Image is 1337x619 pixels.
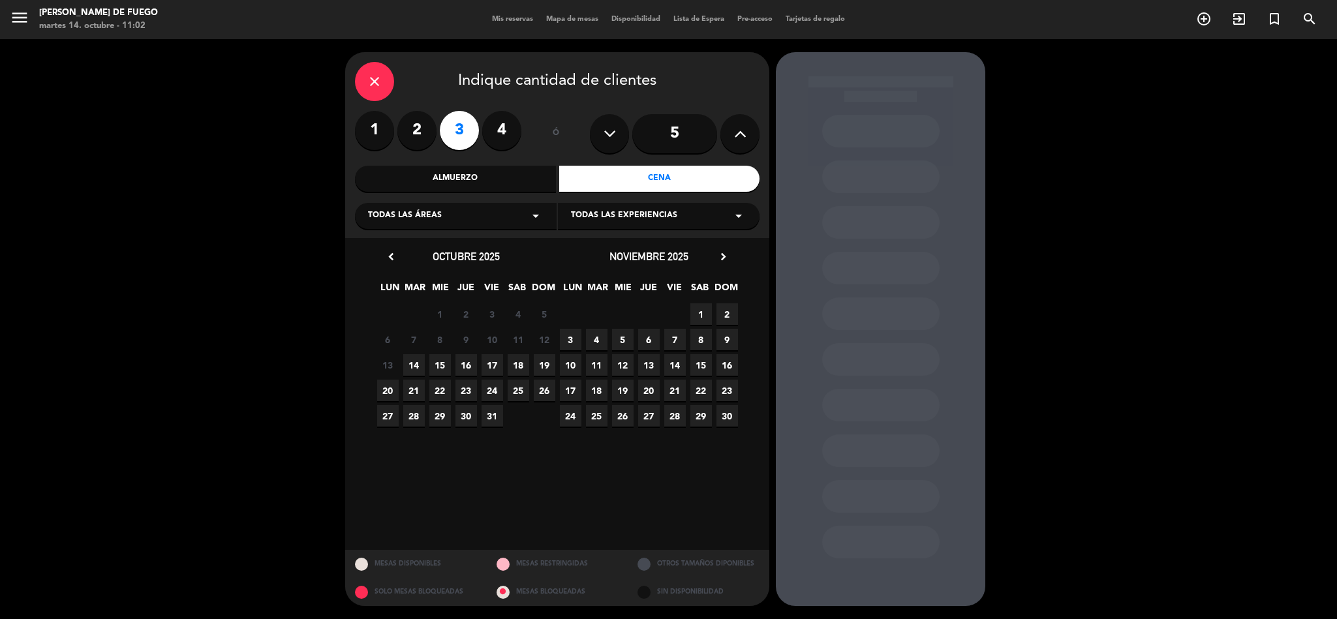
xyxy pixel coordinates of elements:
label: 3 [440,111,479,150]
span: DOM [532,280,553,301]
span: 21 [664,380,686,401]
span: 18 [508,354,529,376]
span: 10 [482,329,503,350]
span: 28 [403,405,425,427]
span: Todas las experiencias [571,209,677,222]
span: 3 [482,303,503,325]
i: menu [10,8,29,27]
i: chevron_right [716,250,730,264]
div: MESAS DISPONIBLES [345,550,487,578]
label: 2 [397,111,437,150]
span: 11 [586,354,607,376]
span: 23 [716,380,738,401]
span: 17 [482,354,503,376]
span: LUN [562,280,583,301]
span: 2 [716,303,738,325]
span: 21 [403,380,425,401]
span: Mis reservas [485,16,540,23]
span: 25 [508,380,529,401]
span: 7 [664,329,686,350]
i: arrow_drop_down [528,208,544,224]
span: JUE [455,280,477,301]
span: 26 [534,380,555,401]
span: MAR [587,280,609,301]
span: 7 [403,329,425,350]
span: 5 [534,303,555,325]
span: 23 [455,380,477,401]
span: DOM [715,280,736,301]
div: Indique cantidad de clientes [355,62,760,101]
i: search [1302,11,1317,27]
span: 13 [377,354,399,376]
span: octubre 2025 [433,250,500,263]
span: 1 [690,303,712,325]
span: 25 [586,405,607,427]
span: 20 [638,380,660,401]
span: 27 [638,405,660,427]
span: 8 [690,329,712,350]
div: [PERSON_NAME] de Fuego [39,7,158,20]
span: 9 [716,329,738,350]
span: LUN [379,280,401,301]
span: 30 [716,405,738,427]
span: 20 [377,380,399,401]
span: VIE [481,280,502,301]
label: 1 [355,111,394,150]
span: 16 [716,354,738,376]
span: Lista de Espera [667,16,731,23]
span: 22 [690,380,712,401]
div: martes 14. octubre - 11:02 [39,20,158,33]
span: 11 [508,329,529,350]
span: MAR [405,280,426,301]
span: 12 [612,354,634,376]
div: MESAS BLOQUEADAS [487,578,628,606]
span: Tarjetas de regalo [779,16,852,23]
i: add_circle_outline [1196,11,1212,27]
span: SAB [506,280,528,301]
span: 17 [560,380,581,401]
span: 15 [690,354,712,376]
span: noviembre 2025 [609,250,688,263]
span: 6 [638,329,660,350]
span: Disponibilidad [605,16,667,23]
span: 26 [612,405,634,427]
span: 1 [429,303,451,325]
span: 29 [690,405,712,427]
div: OTROS TAMAÑOS DIPONIBLES [628,550,769,578]
span: Pre-acceso [731,16,779,23]
div: Cena [559,166,760,192]
div: MESAS RESTRINGIDAS [487,550,628,578]
span: 4 [586,329,607,350]
span: 15 [429,354,451,376]
i: close [367,74,382,89]
span: 28 [664,405,686,427]
span: 6 [377,329,399,350]
i: chevron_left [384,250,398,264]
div: Almuerzo [355,166,556,192]
span: 8 [429,329,451,350]
span: 2 [455,303,477,325]
span: MIE [613,280,634,301]
i: exit_to_app [1231,11,1247,27]
span: 24 [482,380,503,401]
span: 30 [455,405,477,427]
label: 4 [482,111,521,150]
span: 10 [560,354,581,376]
div: SOLO MESAS BLOQUEADAS [345,578,487,606]
span: JUE [638,280,660,301]
span: 19 [534,354,555,376]
button: menu [10,8,29,32]
span: 22 [429,380,451,401]
div: SIN DISPONIBILIDAD [628,578,769,606]
span: 12 [534,329,555,350]
span: 9 [455,329,477,350]
span: 3 [560,329,581,350]
span: VIE [664,280,685,301]
span: 14 [403,354,425,376]
div: ó [534,111,577,157]
span: 4 [508,303,529,325]
span: Todas las áreas [368,209,442,222]
i: turned_in_not [1267,11,1282,27]
span: 5 [612,329,634,350]
span: 16 [455,354,477,376]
